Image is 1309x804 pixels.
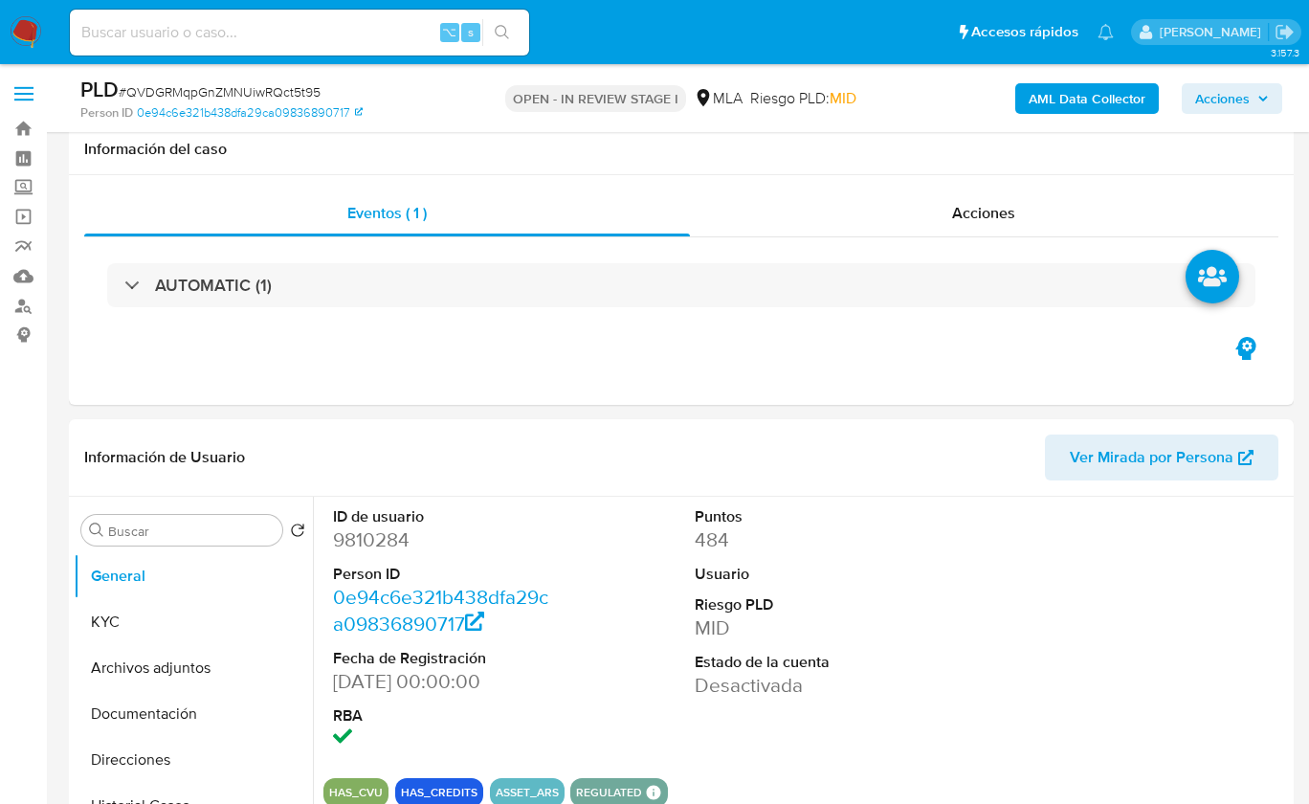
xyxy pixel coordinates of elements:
[1098,24,1114,40] a: Notificaciones
[333,564,555,585] dt: Person ID
[137,104,363,122] a: 0e94c6e321b438dfa29ca09836890717
[89,523,104,538] button: Buscar
[74,599,313,645] button: KYC
[333,526,555,553] dd: 9810284
[695,594,917,615] dt: Riesgo PLD
[333,668,555,695] dd: [DATE] 00:00:00
[155,275,272,296] h3: AUTOMATIC (1)
[695,564,917,585] dt: Usuario
[84,448,245,467] h1: Información de Usuario
[1029,83,1145,114] b: AML Data Collector
[333,583,548,637] a: 0e94c6e321b438dfa29ca09836890717
[107,263,1255,307] div: AUTOMATIC (1)
[695,652,917,673] dt: Estado de la cuenta
[952,202,1015,224] span: Acciones
[347,202,427,224] span: Eventos ( 1 )
[482,19,521,46] button: search-icon
[119,82,321,101] span: # QVDGRMqpGnZMNUiwRQct5t95
[80,74,119,104] b: PLD
[750,88,856,109] span: Riesgo PLD:
[333,506,555,527] dt: ID de usuario
[505,85,686,112] p: OPEN - IN REVIEW STAGE I
[1195,83,1250,114] span: Acciones
[468,23,474,41] span: s
[74,737,313,783] button: Direcciones
[70,20,529,45] input: Buscar usuario o caso...
[1275,22,1295,42] a: Salir
[74,553,313,599] button: General
[80,104,133,122] b: Person ID
[971,22,1078,42] span: Accesos rápidos
[333,648,555,669] dt: Fecha de Registración
[108,523,275,540] input: Buscar
[290,523,305,544] button: Volver al orden por defecto
[695,672,917,699] dd: Desactivada
[74,645,313,691] button: Archivos adjuntos
[830,87,856,109] span: MID
[74,691,313,737] button: Documentación
[695,614,917,641] dd: MID
[1015,83,1159,114] button: AML Data Collector
[1160,23,1268,41] p: jian.marin@mercadolibre.com
[1070,435,1233,480] span: Ver Mirada por Persona
[84,140,1278,159] h1: Información del caso
[1045,435,1278,480] button: Ver Mirada por Persona
[695,526,917,553] dd: 484
[695,506,917,527] dt: Puntos
[333,705,555,726] dt: RBA
[694,88,743,109] div: MLA
[442,23,456,41] span: ⌥
[1182,83,1282,114] button: Acciones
